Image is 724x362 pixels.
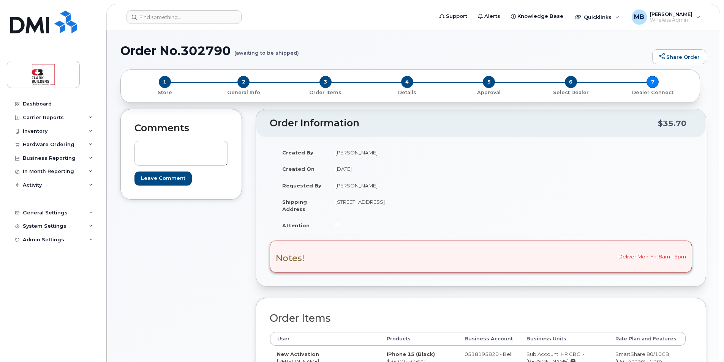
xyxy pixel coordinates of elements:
input: Leave Comment [134,172,192,186]
td: [PERSON_NAME] [329,177,475,194]
strong: Attention [282,222,310,228]
th: Business Account [458,332,520,346]
h2: Order Items [270,313,686,324]
p: Approval [451,89,527,96]
strong: Created By [282,150,313,156]
h1: Order No.302790 [120,44,648,57]
p: Order Items [288,89,363,96]
th: Products [380,332,457,346]
small: (awaiting to be shipped) [234,44,299,56]
span: 3 [319,76,332,88]
h2: Order Information [270,118,658,129]
strong: iPhone 15 (Black) [387,351,435,357]
th: Rate Plan and Features [609,332,686,346]
h3: Notes! [276,253,305,263]
strong: Requested By [282,183,321,189]
a: Share Order [652,49,706,65]
td: IT [329,217,475,234]
p: Select Dealer [533,89,609,96]
p: Store [130,89,199,96]
span: 2 [237,76,250,88]
a: 5 Approval [448,88,530,96]
a: 3 Order Items [285,88,366,96]
span: 1 [159,76,171,88]
a: 1 Store [127,88,202,96]
td: [DATE] [329,161,475,177]
h2: Comments [134,123,228,134]
p: General Info [206,89,281,96]
strong: Created On [282,166,315,172]
p: Details [369,89,445,96]
span: 4 [401,76,413,88]
td: [PERSON_NAME] [329,144,475,161]
span: 5 [483,76,495,88]
strong: New Activation [277,351,319,357]
div: $35.70 [658,116,686,131]
span: 6 [565,76,577,88]
a: 6 Select Dealer [530,88,612,96]
th: User [270,332,380,346]
div: Deliver Mon-Fri, 8am - 5pm [270,241,692,272]
a: 4 Details [366,88,448,96]
a: 2 General Info [202,88,284,96]
strong: Shipping Address [282,199,307,212]
td: [STREET_ADDRESS] [329,194,475,217]
th: Business Units [520,332,609,346]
